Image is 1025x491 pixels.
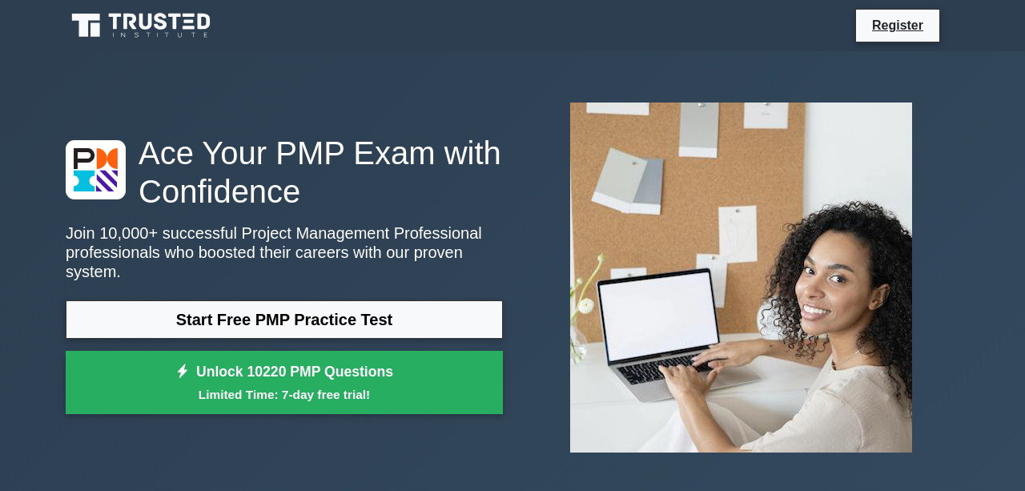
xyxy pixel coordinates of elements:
a: Unlock 10220 PMP QuestionsLimited Time: 7-day free trial! [66,351,503,415]
a: Register [862,15,933,35]
a: Start Free PMP Practice Test [66,300,503,339]
h1: Ace Your PMP Exam with Confidence [66,134,503,211]
small: Limited Time: 7-day free trial! [86,385,483,404]
p: Join 10,000+ successful Project Management Professional professionals who boosted their careers w... [66,223,503,281]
